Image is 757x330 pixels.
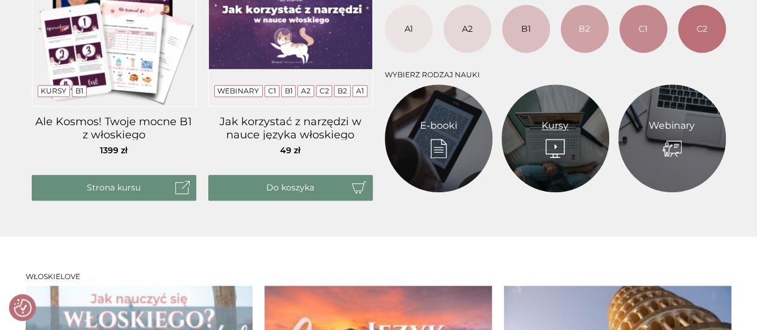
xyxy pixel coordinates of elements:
img: Revisit consent button [14,299,32,317]
a: B2 [338,86,347,95]
a: Ale Kosmos! Twoje mocne B1 z włoskiego [32,116,196,140]
a: A1 [356,86,364,95]
a: Kursy [542,119,568,133]
a: C1 [619,5,667,53]
span: 49 [280,145,300,156]
a: Webinary [217,86,259,95]
a: C1 [268,86,276,95]
a: A2 [301,86,311,95]
a: E-booki [420,119,457,133]
button: Do koszyka [208,175,373,201]
span: 1399 [100,145,127,156]
h3: Wybierz rodzaj nauki [385,71,726,79]
h3: Włoskielove [26,273,732,281]
a: B1 [502,5,550,53]
a: Strona kursu [32,175,196,201]
a: B2 [561,5,609,53]
a: Kursy [41,86,66,95]
a: B1 [284,86,292,95]
a: A2 [443,5,491,53]
button: Preferencje co do zgód [14,299,32,317]
a: A1 [385,5,433,53]
a: C2 [678,5,726,53]
a: B1 [75,86,83,95]
a: Webinary [649,119,695,133]
a: Jak korzystać z narzędzi w nauce języka włoskiego [208,116,373,140]
a: C2 [320,86,329,95]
